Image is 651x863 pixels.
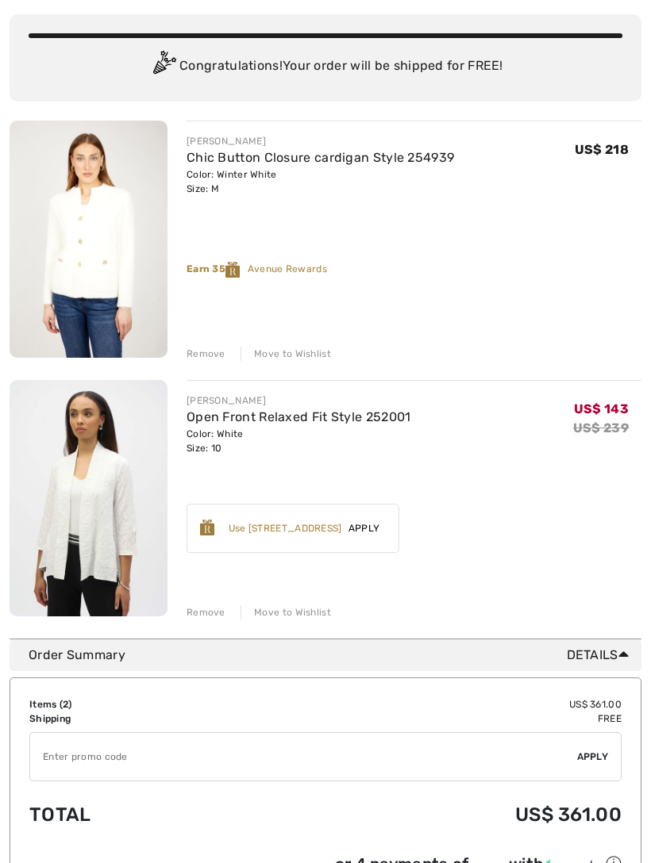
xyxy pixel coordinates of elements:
[200,520,214,535] img: Reward-Logo.svg
[187,134,454,148] div: [PERSON_NAME]
[30,733,577,781] input: Promo code
[567,646,635,665] span: Details
[187,263,248,274] strong: Earn 35
[187,409,411,424] a: Open Front Relaxed Fit Style 252001
[574,401,629,416] span: US$ 143
[577,750,609,764] span: Apply
[246,697,622,711] td: US$ 361.00
[187,605,225,619] div: Remove
[241,347,331,361] div: Move to Wishlist
[241,605,331,619] div: Move to Wishlist
[246,711,622,726] td: Free
[29,697,246,711] td: Items ( )
[187,427,411,455] div: Color: White Size: 10
[10,121,168,358] img: Chic Button Closure cardigan Style 254939
[187,347,225,361] div: Remove
[573,420,629,435] s: US$ 239
[229,521,342,535] div: Use [STREET_ADDRESS]
[10,380,168,616] img: Open Front Relaxed Fit Style 252001
[29,51,622,82] div: Congratulations! Your order will be shipped for FREE!
[225,262,240,278] img: Reward-Logo.svg
[29,711,246,726] td: Shipping
[29,646,635,665] div: Order Summary
[187,262,641,278] div: Avenue Rewards
[342,521,387,535] span: Apply
[246,788,622,842] td: US$ 361.00
[148,51,179,82] img: Congratulation2.svg
[575,142,629,157] span: US$ 218
[187,167,454,196] div: Color: Winter White Size: M
[29,788,246,842] td: Total
[187,150,454,165] a: Chic Button Closure cardigan Style 254939
[187,393,411,408] div: [PERSON_NAME]
[63,699,68,710] span: 2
